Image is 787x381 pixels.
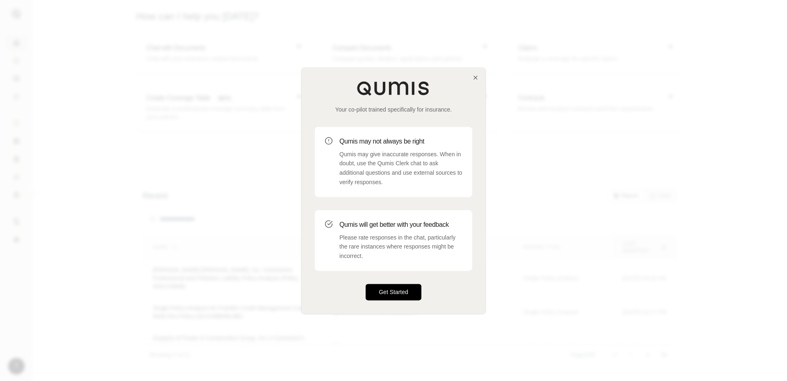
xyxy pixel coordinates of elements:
[339,137,462,146] h3: Qumis may not always be right
[366,284,421,300] button: Get Started
[315,105,472,114] p: Your co-pilot trained specifically for insurance.
[357,81,430,96] img: Qumis Logo
[339,233,462,261] p: Please rate responses in the chat, particularly the rare instances where responses might be incor...
[339,220,462,230] h3: Qumis will get better with your feedback
[339,150,462,187] p: Qumis may give inaccurate responses. When in doubt, use the Qumis Clerk chat to ask additional qu...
